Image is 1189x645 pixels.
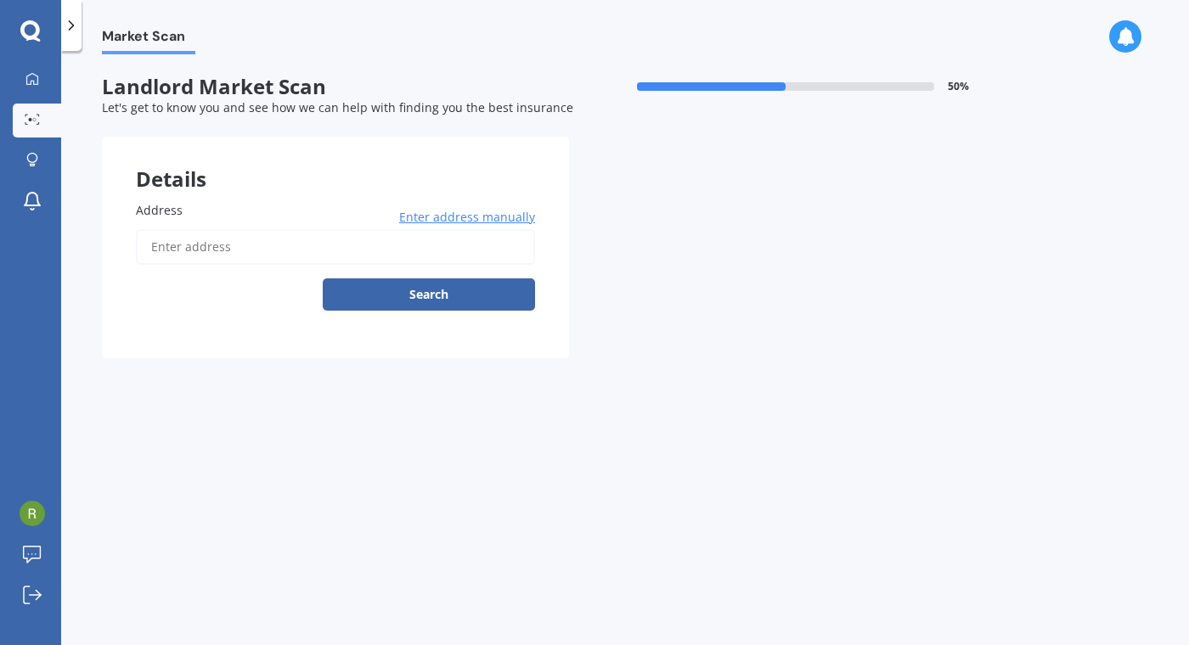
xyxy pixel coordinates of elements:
div: Details [102,137,569,188]
span: Landlord Market Scan [102,75,569,99]
span: 50 % [948,81,969,93]
span: Address [136,202,183,218]
button: Search [323,278,535,311]
span: Let's get to know you and see how we can help with finding you the best insurance [102,99,573,115]
img: ACg8ocIlo4Z9WC06RQWqwNHkiUuvFqmCR3kx3ZRIqatgSsea1cSttw=s96-c [20,501,45,526]
span: Enter address manually [399,209,535,226]
span: Market Scan [102,28,195,51]
input: Enter address [136,229,535,265]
